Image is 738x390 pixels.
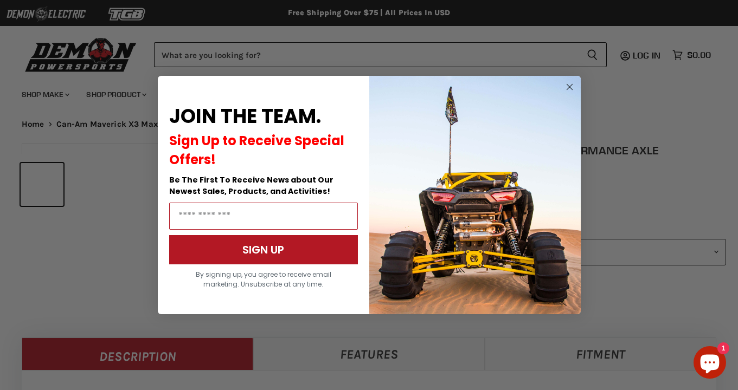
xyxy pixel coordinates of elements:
[169,132,344,168] span: Sign Up to Receive Special Offers!
[169,174,333,197] span: Be The First To Receive News about Our Newest Sales, Products, and Activities!
[169,203,358,230] input: Email Address
[563,80,576,94] button: Close dialog
[690,346,729,381] inbox-online-store-chat: Shopify online store chat
[169,102,321,130] span: JOIN THE TEAM.
[196,270,331,289] span: By signing up, you agree to receive email marketing. Unsubscribe at any time.
[369,76,581,314] img: a9095488-b6e7-41ba-879d-588abfab540b.jpeg
[169,235,358,264] button: SIGN UP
